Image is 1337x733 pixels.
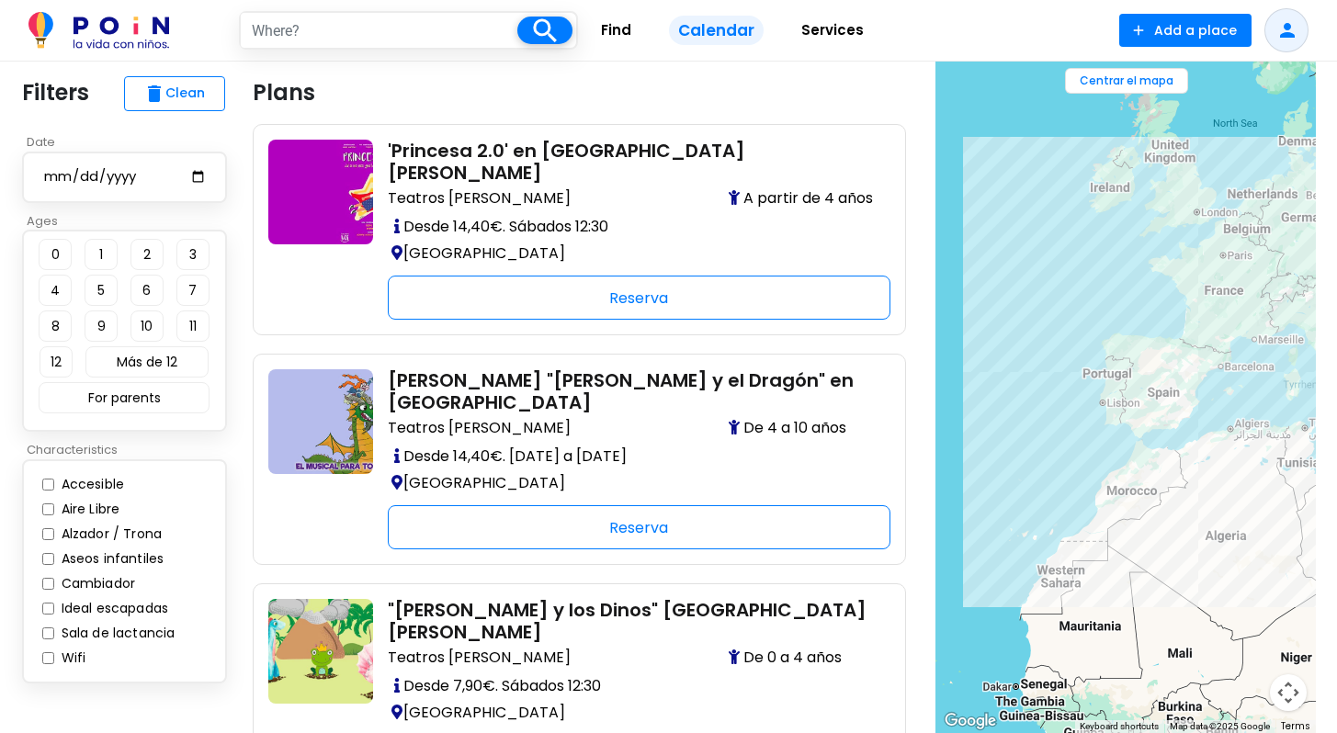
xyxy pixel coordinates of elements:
[22,133,238,152] p: Date
[85,310,118,342] button: 9
[729,187,876,209] span: A partir de 4 años
[1080,720,1159,733] button: Keyboard shortcuts
[176,310,210,342] button: 11
[388,699,876,726] p: [GEOGRAPHIC_DATA]
[1270,674,1307,711] button: Map camera controls
[39,310,72,342] button: 8
[388,276,890,320] div: Reserva
[778,8,887,53] a: Services
[176,239,210,270] button: 3
[388,213,876,240] p: Desde 14,40€. Sábados 12:30
[729,417,876,439] span: De 4 a 10 años
[388,443,876,469] p: Desde 14,40€. [DATE] a [DATE]
[39,239,72,270] button: 0
[388,417,571,439] span: Teatros [PERSON_NAME]
[22,76,89,109] p: Filters
[388,187,571,209] span: Teatros [PERSON_NAME]
[1119,14,1252,47] button: Add a place
[654,8,778,53] a: Calendar
[268,140,373,244] img: tt-con-ninos-en-madrid-princesa-teatros-luchana
[57,549,164,569] label: Aseos infantiles
[669,16,764,46] span: Calendar
[268,369,890,549] a: con-ninos-en-madrid-teatro-nora-y-el-dragon-teatro-luchana [PERSON_NAME] "[PERSON_NAME] y el Drag...
[253,76,315,109] p: Plans
[28,12,169,49] img: POiN
[124,76,225,111] button: deleteClean
[388,140,876,184] h2: 'Princesa 2.0' en [GEOGRAPHIC_DATA][PERSON_NAME]
[57,524,163,544] label: Alzador / Trona
[388,672,876,699] p: Desde 7,90€. Sábados 12:30
[22,212,238,231] p: Ages
[57,624,176,643] label: Sala de lactancia
[268,599,373,704] img: con-ninos-en-madrid-espectaculos-una-rana-y-los-dinos
[85,239,118,270] button: 1
[57,475,125,494] label: Accesible
[241,13,517,48] input: Where?
[940,709,1001,733] a: Open this area in Google Maps (opens a new window)
[593,16,640,45] span: Find
[57,500,120,519] label: Aire Libre
[57,599,169,618] label: Ideal escapadas
[268,140,890,320] a: tt-con-ninos-en-madrid-princesa-teatros-luchana 'Princesa 2.0' en [GEOGRAPHIC_DATA][PERSON_NAME] ...
[176,275,210,306] button: 7
[388,505,890,549] div: Reserva
[388,647,571,669] span: Teatros [PERSON_NAME]
[729,647,876,669] span: De 0 a 4 años
[40,346,73,378] button: 12
[130,310,164,342] button: 10
[22,441,238,459] p: Characteristics
[1170,721,1270,731] span: Map data ©2025 Google
[388,599,876,643] h2: "[PERSON_NAME] y los Dinos" [GEOGRAPHIC_DATA][PERSON_NAME]
[268,369,373,474] img: con-ninos-en-madrid-teatro-nora-y-el-dragon-teatro-luchana
[130,239,164,270] button: 2
[85,346,209,378] button: Más de 12
[57,648,86,668] label: Wifi
[130,275,164,306] button: 6
[57,574,136,593] label: Cambiador
[388,369,876,413] h2: [PERSON_NAME] "[PERSON_NAME] y el Dragón" en [GEOGRAPHIC_DATA]
[529,15,561,47] i: search
[388,469,876,496] p: [GEOGRAPHIC_DATA]
[85,275,118,306] button: 5
[1281,719,1310,733] a: Terms (opens in new tab)
[578,8,654,53] a: Find
[940,709,1001,733] img: Google
[388,240,876,266] p: [GEOGRAPHIC_DATA]
[793,16,872,45] span: Services
[143,83,165,105] span: delete
[39,382,210,413] button: For parents
[1065,68,1188,94] button: Centrar el mapa
[39,275,72,306] button: 4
